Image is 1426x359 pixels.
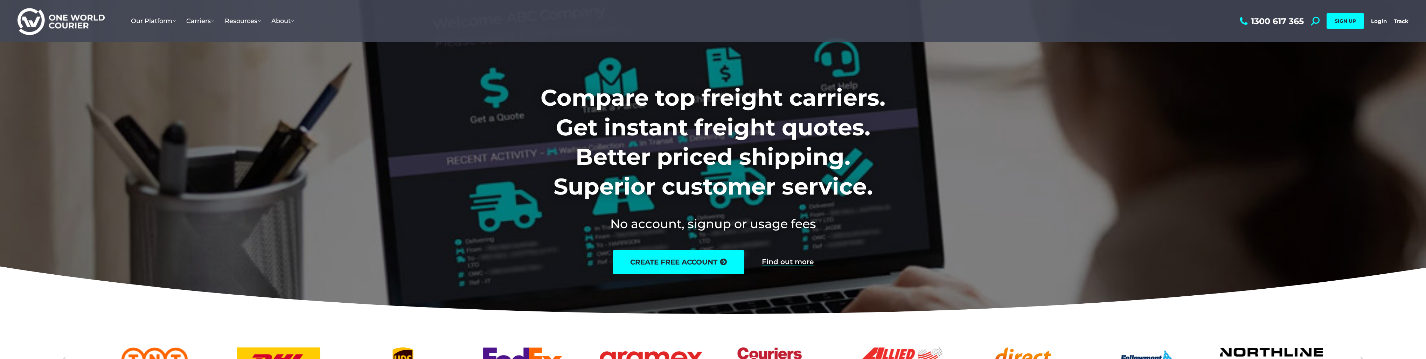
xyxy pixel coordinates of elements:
a: create free account [613,250,744,274]
span: Our Platform [131,17,176,25]
a: Login [1371,18,1387,24]
a: Resources [220,10,266,32]
h2: No account, signup or usage fees [494,215,932,232]
span: Resources [225,17,261,25]
img: One World Courier [18,7,105,35]
a: Find out more [762,258,814,266]
span: About [271,17,294,25]
a: About [266,10,299,32]
span: Carriers [186,17,214,25]
a: 1300 617 365 [1238,17,1304,26]
h1: Compare top freight carriers. Get instant freight quotes. Better priced shipping. Superior custom... [494,83,932,201]
a: Carriers [181,10,220,32]
span: SIGN UP [1335,18,1356,24]
a: SIGN UP [1327,13,1364,29]
a: Track [1394,18,1408,24]
a: Our Platform [126,10,181,32]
